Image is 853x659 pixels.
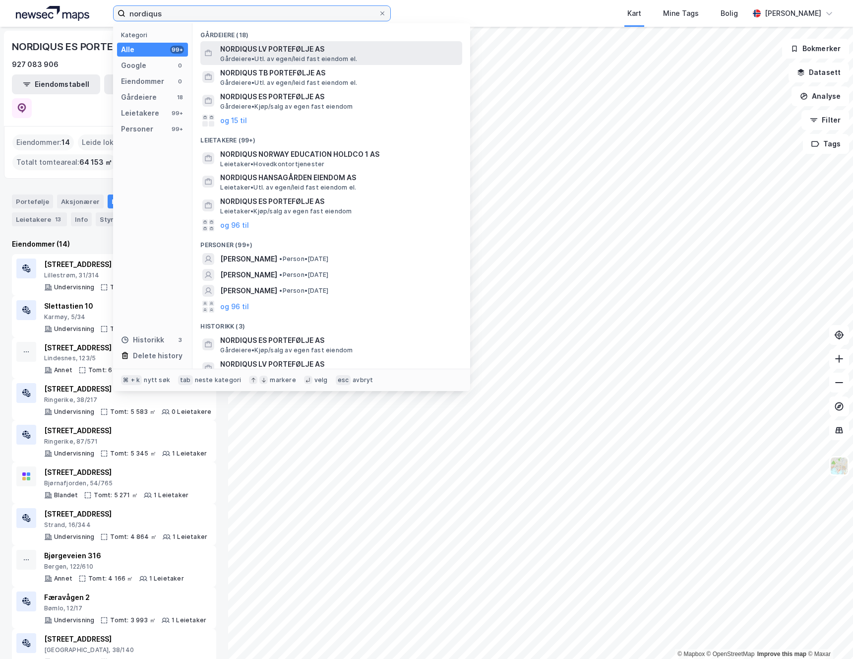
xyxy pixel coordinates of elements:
[44,271,205,279] div: Lillestrøm, 31/314
[121,107,159,119] div: Leietakere
[44,646,205,654] div: [GEOGRAPHIC_DATA], 38/140
[220,219,249,231] button: og 96 til
[170,125,184,133] div: 99+
[121,75,164,87] div: Eiendommer
[16,6,89,21] img: logo.a4113a55bc3d86da70a041830d287a7e.svg
[12,59,59,70] div: 927 083 906
[220,103,353,111] span: Gårdeiere • Kjøp/salg av egen fast eiendom
[782,39,849,59] button: Bokmerker
[220,253,277,265] span: [PERSON_NAME]
[336,375,351,385] div: esc
[44,396,211,404] div: Ringerike, 38/217
[44,300,206,312] div: Slettastien 10
[96,212,136,226] div: Styret
[220,334,458,346] span: NORDIQUS ES PORTEFØLJE AS
[44,354,184,362] div: Lindesnes, 123/5
[44,563,184,571] div: Bergen, 122/610
[279,287,282,294] span: •
[110,283,155,291] div: Tomt: 8 713 ㎡
[803,134,849,154] button: Tags
[801,110,849,130] button: Filter
[110,616,156,624] div: Tomt: 3 993 ㎡
[195,376,242,384] div: neste kategori
[121,91,157,103] div: Gårdeiere
[88,575,133,583] div: Tomt: 4 166 ㎡
[220,301,249,313] button: og 96 til
[172,450,207,458] div: 1 Leietaker
[192,23,470,41] div: Gårdeiere (18)
[170,46,184,54] div: 99+
[192,233,470,251] div: Personer (99+)
[220,79,357,87] span: Gårdeiere • Utl. av egen/leid fast eiendom el.
[270,376,296,384] div: markere
[220,43,458,55] span: NORDIQUS LV PORTEFØLJE AS
[54,491,78,499] div: Blandet
[220,269,277,281] span: [PERSON_NAME]
[220,91,458,103] span: NORDIQUS ES PORTEFØLJE AS
[110,450,156,458] div: Tomt: 5 345 ㎡
[192,129,470,146] div: Leietakere (99+)
[176,77,184,85] div: 0
[170,109,184,117] div: 99+
[220,207,352,215] span: Leietaker • Kjøp/salg av egen fast eiendom
[57,195,104,208] div: Aksjonærer
[279,271,328,279] span: Person • [DATE]
[54,325,94,333] div: Undervisning
[71,212,92,226] div: Info
[789,63,849,82] button: Datasett
[314,376,328,384] div: velg
[830,457,849,475] img: Z
[53,214,63,224] div: 13
[220,160,324,168] span: Leietaker • Hovedkontortjenester
[279,287,328,295] span: Person • [DATE]
[44,521,207,529] div: Strand, 16/344
[104,74,192,94] button: Leietakertabell
[353,376,373,384] div: avbryt
[176,62,184,69] div: 0
[12,74,100,94] button: Eiendomstabell
[12,238,216,250] div: Eiendommer (14)
[54,366,72,374] div: Annet
[61,136,70,148] span: 14
[44,259,205,270] div: [STREET_ADDRESS]
[220,346,353,354] span: Gårdeiere • Kjøp/salg av egen fast eiendom
[78,134,148,150] div: Leide lokasjoner :
[173,533,207,541] div: 1 Leietaker
[220,184,356,192] span: Leietaker • Utl. av egen/leid fast eiendom el.
[54,575,72,583] div: Annet
[12,154,116,170] div: Totalt tomteareal :
[154,491,188,499] div: 1 Leietaker
[178,375,193,385] div: tab
[110,408,156,416] div: Tomt: 5 583 ㎡
[133,350,183,362] div: Delete history
[44,438,207,446] div: Ringerike, 87/571
[79,156,112,168] span: 64 153 ㎡
[121,44,134,56] div: Alle
[88,366,134,374] div: Tomt: 6 069 ㎡
[172,408,211,416] div: 0 Leietakere
[220,115,247,127] button: og 15 til
[677,651,705,658] a: Mapbox
[765,7,821,19] div: [PERSON_NAME]
[279,255,282,263] span: •
[12,134,74,150] div: Eiendommer :
[12,212,67,226] div: Leietakere
[12,39,160,55] div: NORDIQUS ES PORTEFØLJE AS
[757,651,806,658] a: Improve this map
[94,491,138,499] div: Tomt: 5 271 ㎡
[144,376,170,384] div: nytt søk
[44,425,207,437] div: [STREET_ADDRESS]
[792,86,849,106] button: Analyse
[121,31,188,39] div: Kategori
[121,60,146,71] div: Google
[663,7,699,19] div: Mine Tags
[192,315,470,332] div: Historikk (3)
[44,592,206,603] div: Færavågen 2
[12,195,53,208] div: Portefølje
[110,325,155,333] div: Tomt: 6 902 ㎡
[44,479,188,487] div: Bjørnafjorden, 54/765
[803,611,853,659] iframe: Chat Widget
[44,313,206,321] div: Karmøy, 5/34
[110,533,157,541] div: Tomt: 4 864 ㎡
[54,283,94,291] div: Undervisning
